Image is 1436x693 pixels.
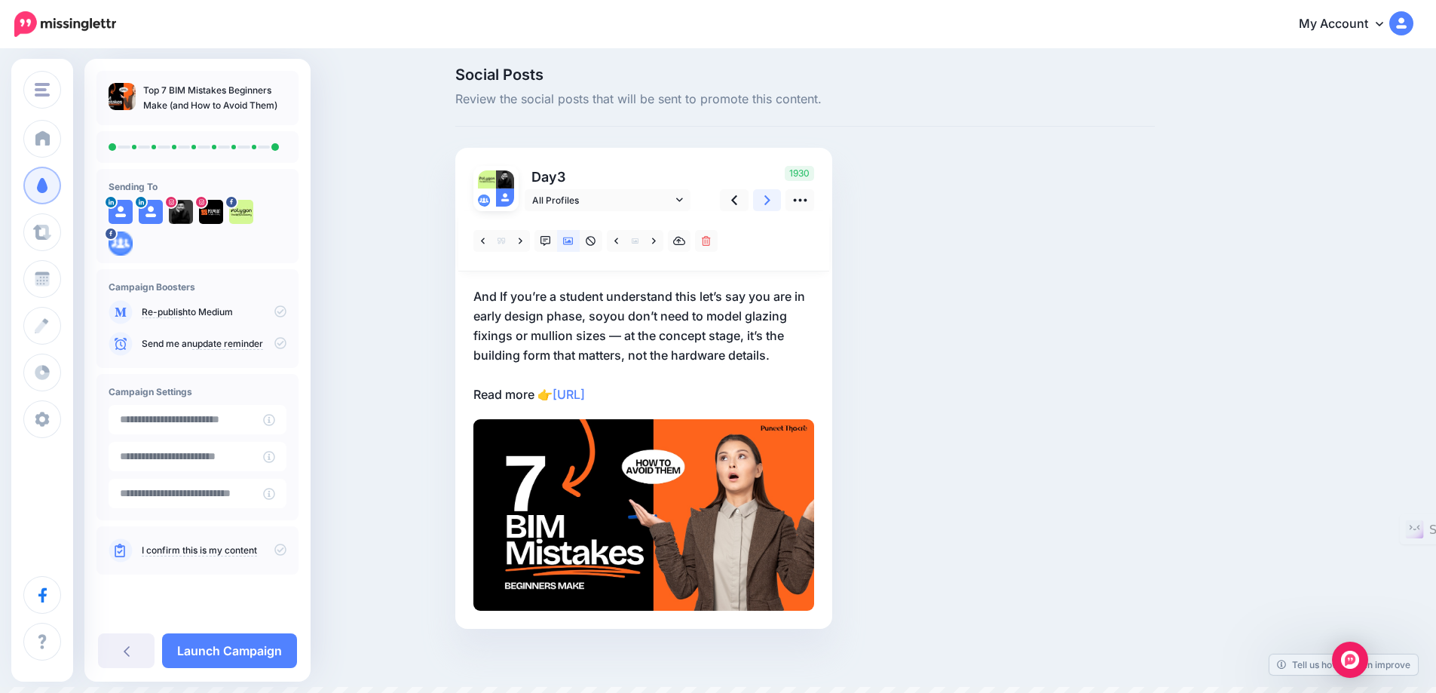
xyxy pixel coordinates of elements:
img: 424721656_675954194476468_5556042948216146045_n-bsa145951.jpg [496,170,514,189]
a: My Account [1284,6,1413,43]
img: 414832616_711430091092413_3913695624308099605_n-bsa145950.jpg [478,170,496,189]
div: Open Intercom Messenger [1332,642,1368,678]
img: aDtjnaRy1nj-bsa145954.png [478,195,490,207]
img: aDtjnaRy1nj-bsa145954.png [109,232,133,256]
h4: Campaign Boosters [109,281,286,293]
a: Tell us how we can improve [1269,655,1418,675]
h4: Campaign Settings [109,386,286,397]
img: Missinglettr [14,11,116,37]
p: Top 7 BIM Mistakes Beginners Make (and How to Avoid Them) [143,83,286,113]
a: [URL] [553,387,585,402]
img: 460903175_1261644474854213_1133997397236252036_n-bsa150954.jpg [199,200,223,224]
a: update reminder [192,338,263,350]
a: All Profiles [525,189,690,211]
p: to Medium [142,305,286,319]
a: I confirm this is my content [142,544,257,557]
span: 1930 [785,166,814,181]
span: All Profiles [532,192,672,208]
h4: Sending To [109,181,286,192]
img: user_default_image.png [139,200,163,224]
p: Send me an [142,337,286,351]
img: user_default_image.png [496,189,514,207]
p: Day [525,166,693,188]
img: 8c00e3252eb399aca3d7ba5a3a5a32ea.jpg [473,419,814,611]
img: 414832616_711430091092413_3913695624308099605_n-bsa145950.jpg [229,200,253,224]
img: user_default_image.png [109,200,133,224]
span: Review the social posts that will be sent to promote this content. [455,90,1155,109]
img: 8c00e3252eb399aca3d7ba5a3a5a32ea_thumb.jpg [109,83,136,110]
span: Social Posts [455,67,1155,82]
img: menu.png [35,83,50,97]
a: Re-publish [142,306,188,318]
img: 424721656_675954194476468_5556042948216146045_n-bsa145951.jpg [169,200,193,224]
span: 3 [557,169,565,185]
p: And If you’re a student understand this let’s say you are in early design phase, soyou don’t need... [473,287,814,404]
